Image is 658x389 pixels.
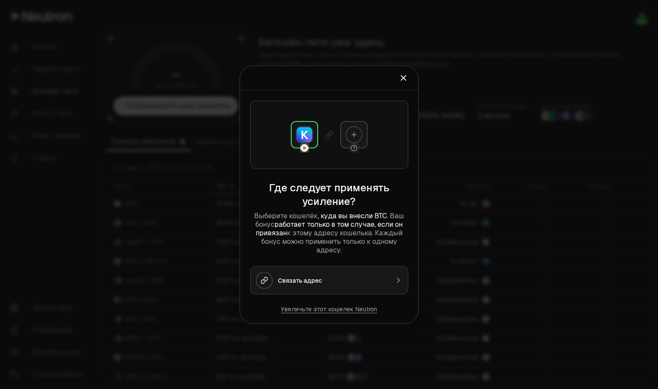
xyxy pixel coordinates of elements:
[301,144,308,152] img: Логотип Нейтрона
[254,211,318,220] font: Выберите кошелёк
[250,266,408,294] button: Связать адрес
[261,228,403,254] font: к этому адресу кошелька. Каждый бонус можно применить только к одному адресу.
[281,305,377,313] font: Увеличьте этот кошелек Neutron
[399,72,408,84] button: Закрывать
[255,211,404,228] font: . Ваш бонус
[269,181,389,208] font: Где следует применять усиление?
[318,211,387,220] font: , куда вы внесли BTC
[281,304,377,313] button: Увеличьте этот кошелек Neutron
[297,127,312,142] img: Кеплер
[278,276,322,284] font: Связать адрес
[256,219,403,237] font: работает только в том случае, если он привязан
